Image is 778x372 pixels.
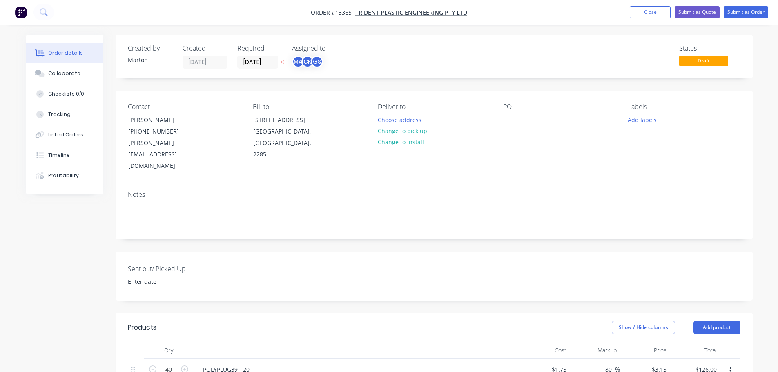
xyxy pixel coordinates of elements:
[570,342,620,359] div: Markup
[144,342,193,359] div: Qty
[246,114,328,160] div: [STREET_ADDRESS][GEOGRAPHIC_DATA], [GEOGRAPHIC_DATA], 2285
[48,172,79,179] div: Profitability
[520,342,570,359] div: Cost
[292,56,323,68] button: MACKGS
[675,6,720,18] button: Submit as Quote
[679,56,728,66] span: Draft
[26,84,103,104] button: Checklists 0/0
[724,6,768,18] button: Submit as Order
[128,103,240,111] div: Contact
[26,63,103,84] button: Collaborate
[122,276,224,288] input: Enter date
[292,56,304,68] div: MA
[128,323,156,332] div: Products
[48,111,71,118] div: Tracking
[26,165,103,186] button: Profitability
[15,6,27,18] img: Factory
[373,136,428,147] button: Change to install
[292,45,374,52] div: Assigned to
[503,103,615,111] div: PO
[301,56,314,68] div: CK
[128,191,740,198] div: Notes
[612,321,675,334] button: Show / Hide columns
[253,103,365,111] div: Bill to
[48,70,80,77] div: Collaborate
[48,131,83,138] div: Linked Orders
[311,9,355,16] span: Order #13365 -
[378,103,490,111] div: Deliver to
[183,45,227,52] div: Created
[670,342,720,359] div: Total
[311,56,323,68] div: GS
[253,126,321,160] div: [GEOGRAPHIC_DATA], [GEOGRAPHIC_DATA], 2285
[128,126,196,137] div: [PHONE_NUMBER]
[26,104,103,125] button: Tracking
[373,125,431,136] button: Change to pick up
[48,49,83,57] div: Order details
[48,90,84,98] div: Checklists 0/0
[26,43,103,63] button: Order details
[624,114,661,125] button: Add labels
[253,114,321,126] div: [STREET_ADDRESS]
[693,321,740,334] button: Add product
[128,137,196,172] div: [PERSON_NAME][EMAIL_ADDRESS][DOMAIN_NAME]
[355,9,467,16] a: Trident Plastic Engineering Pty Ltd
[620,342,670,359] div: Price
[630,6,671,18] button: Close
[128,56,173,64] div: Marton
[128,114,196,126] div: [PERSON_NAME]
[679,45,740,52] div: Status
[26,145,103,165] button: Timeline
[48,151,70,159] div: Timeline
[628,103,740,111] div: Labels
[128,264,230,274] label: Sent out/ Picked Up
[26,125,103,145] button: Linked Orders
[128,45,173,52] div: Created by
[121,114,203,172] div: [PERSON_NAME][PHONE_NUMBER][PERSON_NAME][EMAIL_ADDRESS][DOMAIN_NAME]
[373,114,426,125] button: Choose address
[237,45,282,52] div: Required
